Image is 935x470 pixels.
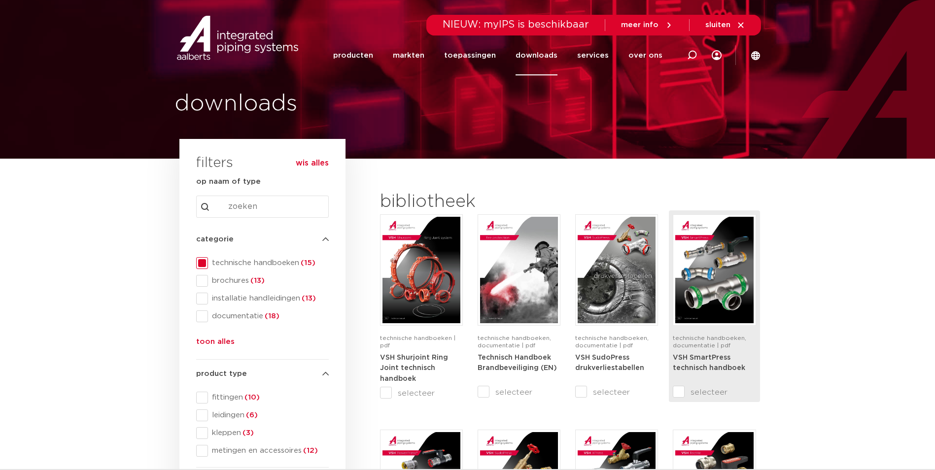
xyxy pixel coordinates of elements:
span: NIEUW: myIPS is beschikbaar [443,20,589,30]
a: downloads [516,35,557,75]
span: kleppen [208,428,329,438]
div: documentatie(18) [196,310,329,322]
a: over ons [628,35,662,75]
button: wis alles [296,158,329,168]
div: metingen en accessoires(12) [196,445,329,457]
span: (15) [299,259,315,267]
span: technische handboeken, documentatie | pdf [478,335,551,348]
a: markten [393,35,424,75]
a: services [577,35,609,75]
button: toon alles [196,336,235,352]
span: documentatie [208,311,329,321]
label: selecteer [478,386,560,398]
a: producten [333,35,373,75]
div: leidingen(6) [196,409,329,421]
nav: Menu [333,35,662,75]
span: leidingen [208,410,329,420]
span: (13) [300,295,316,302]
h3: filters [196,152,233,175]
label: selecteer [673,386,756,398]
div: fittingen(10) [196,392,329,403]
img: VSH-Shurjoint-RJ_A4TM_5011380_2025_1.1_EN-pdf.jpg [382,217,460,323]
span: metingen en accessoires [208,446,329,456]
a: meer info [621,21,673,30]
span: (13) [249,277,265,284]
span: technische handboeken [208,258,329,268]
label: selecteer [575,386,658,398]
h2: bibliotheek [380,190,555,214]
span: brochures [208,276,329,286]
span: technische handboeken | pdf [380,335,455,348]
div: kleppen(3) [196,427,329,439]
span: technische handboeken, documentatie | pdf [673,335,746,348]
strong: op naam of type [196,178,261,185]
span: technische handboeken, documentatie | pdf [575,335,649,348]
h1: downloads [174,88,463,120]
h4: product type [196,368,329,380]
span: (6) [244,411,258,419]
div: my IPS [712,35,722,75]
span: (18) [263,312,279,320]
img: VSH-SudoPress_A4PLT_5007706_2024-2.0_NL-pdf.jpg [578,217,656,323]
span: fittingen [208,393,329,403]
a: Technisch Handboek Brandbeveiliging (EN) [478,354,557,372]
img: VSH-SmartPress_A4TM_5009301_2023_2.0-EN-pdf.jpg [675,217,753,323]
a: VSH SmartPress technisch handboek [673,354,745,372]
span: (3) [241,429,254,436]
h4: categorie [196,234,329,245]
a: VSH Shurjoint Ring Joint technisch handboek [380,354,448,382]
span: (12) [302,447,318,454]
span: (10) [243,394,260,401]
span: installatie handleidingen [208,294,329,303]
div: brochures(13) [196,275,329,287]
div: installatie handleidingen(13) [196,293,329,304]
a: VSH SudoPress drukverliestabellen [575,354,644,372]
div: technische handboeken(15) [196,257,329,269]
img: FireProtection_A4TM_5007915_2025_2.0_EN-pdf.jpg [480,217,558,323]
a: sluiten [705,21,745,30]
a: toepassingen [444,35,496,75]
span: meer info [621,21,658,29]
span: sluiten [705,21,730,29]
label: selecteer [380,387,463,399]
